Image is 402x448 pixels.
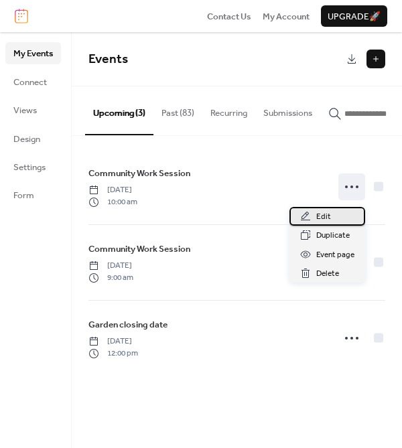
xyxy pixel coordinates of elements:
button: Upcoming (3) [85,86,153,135]
span: Duplicate [316,229,350,242]
span: Delete [316,267,339,281]
button: Recurring [202,86,255,133]
span: 9:00 am [88,272,133,284]
img: logo [15,9,28,23]
span: Contact Us [207,10,251,23]
a: Form [5,184,61,206]
span: Views [13,104,37,117]
span: Community Work Session [88,167,190,180]
a: My Account [263,9,310,23]
a: Settings [5,156,61,177]
button: Past (83) [153,86,202,133]
a: Connect [5,71,61,92]
a: Garden closing date [88,317,167,332]
span: Community Work Session [88,242,190,256]
span: Edit [316,210,331,224]
a: Design [5,128,61,149]
span: Event page [316,248,354,262]
a: My Events [5,42,61,64]
span: [DATE] [88,335,138,348]
a: Views [5,99,61,121]
a: Contact Us [207,9,251,23]
a: Community Work Session [88,166,190,181]
span: Form [13,189,34,202]
span: My Events [13,47,53,60]
span: Events [88,47,128,72]
span: 12:00 pm [88,348,138,360]
span: [DATE] [88,260,133,272]
button: Upgrade🚀 [321,5,387,27]
button: Submissions [255,86,320,133]
span: Garden closing date [88,318,167,331]
span: [DATE] [88,184,137,196]
span: Design [13,133,40,146]
span: Connect [13,76,47,89]
span: Settings [13,161,46,174]
span: 10:00 am [88,196,137,208]
span: My Account [263,10,310,23]
a: Community Work Session [88,242,190,256]
span: Upgrade 🚀 [328,10,381,23]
